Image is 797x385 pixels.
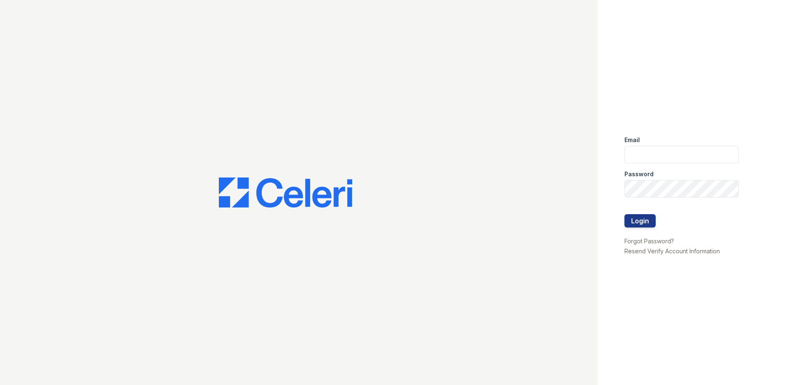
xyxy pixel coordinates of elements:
[219,177,352,207] img: CE_Logo_Blue-a8612792a0a2168367f1c8372b55b34899dd931a85d93a1a3d3e32e68fde9ad4.png
[624,214,656,227] button: Login
[624,136,640,144] label: Email
[624,237,674,245] a: Forgot Password?
[624,170,654,178] label: Password
[624,247,720,255] a: Resend Verify Account Information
